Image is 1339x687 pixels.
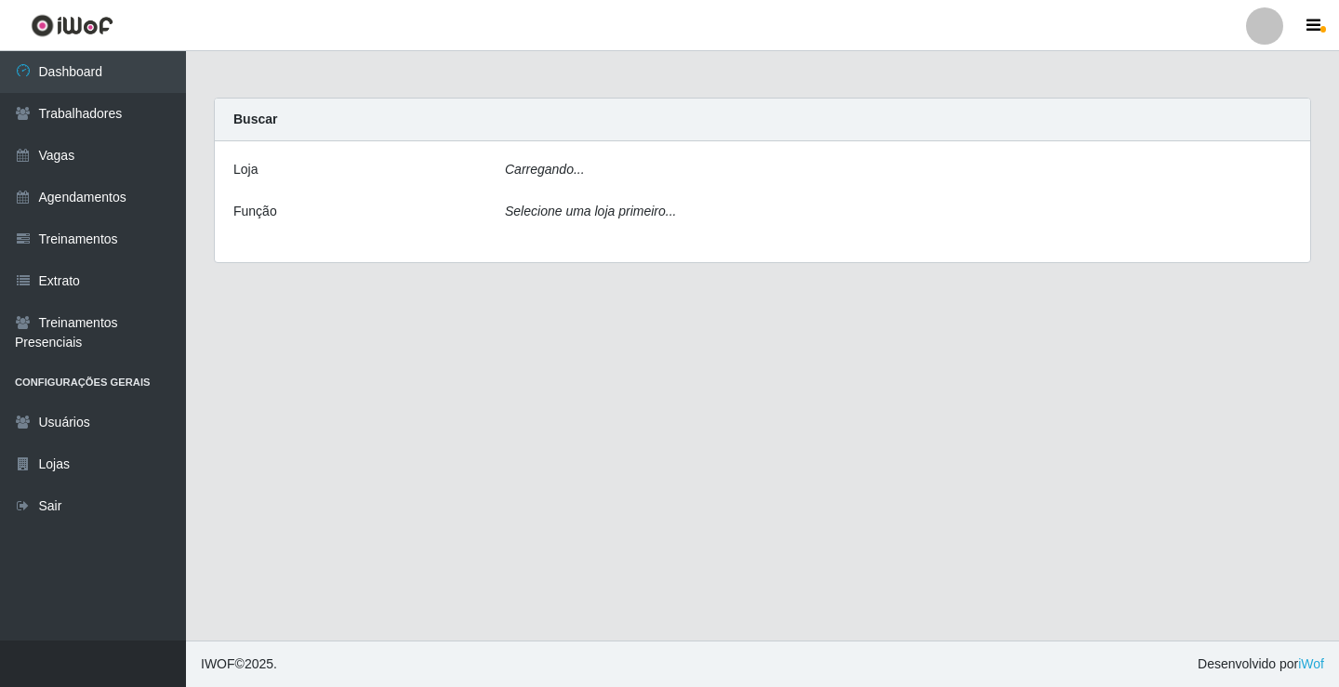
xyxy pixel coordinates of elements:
[233,112,277,126] strong: Buscar
[1198,654,1324,674] span: Desenvolvido por
[1298,656,1324,671] a: iWof
[31,14,113,37] img: CoreUI Logo
[233,160,258,179] label: Loja
[233,202,277,221] label: Função
[201,656,235,671] span: IWOF
[201,654,277,674] span: © 2025 .
[505,204,676,218] i: Selecione uma loja primeiro...
[505,162,585,177] i: Carregando...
